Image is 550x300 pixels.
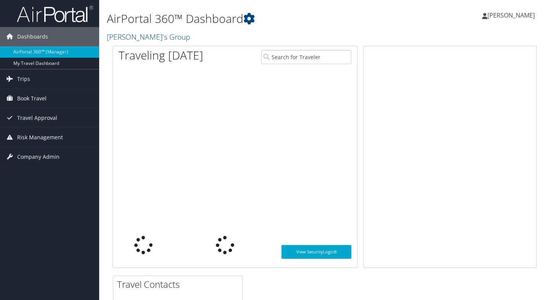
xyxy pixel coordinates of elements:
[17,128,63,147] span: Risk Management
[487,11,535,19] span: [PERSON_NAME]
[117,278,242,291] h2: Travel Contacts
[281,245,351,259] a: View SecurityLogic®
[17,89,47,108] span: Book Travel
[482,4,542,27] a: [PERSON_NAME]
[17,5,93,23] img: airportal-logo.png
[17,147,60,166] span: Company Admin
[107,11,397,27] h1: AirPortal 360™ Dashboard
[261,50,352,64] input: Search for Traveler
[107,32,192,42] a: [PERSON_NAME]'s Group
[17,108,57,127] span: Travel Approval
[119,47,203,63] h1: Traveling [DATE]
[17,69,30,89] span: Trips
[17,27,48,46] span: Dashboards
